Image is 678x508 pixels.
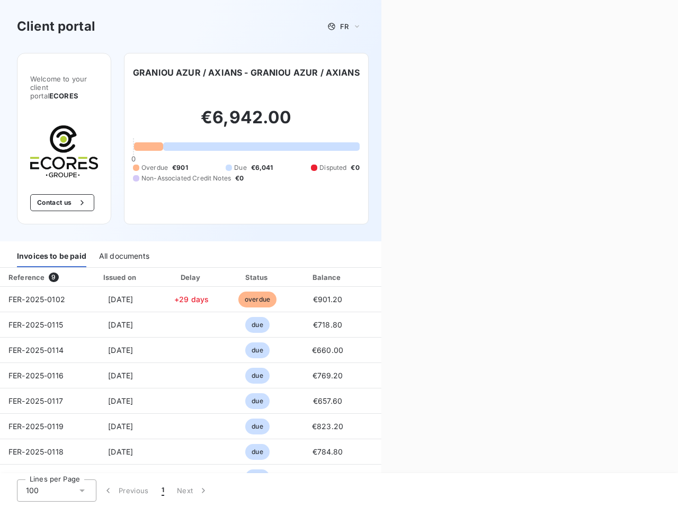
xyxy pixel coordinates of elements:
[108,447,133,456] span: [DATE]
[245,317,269,333] span: due
[313,447,343,456] span: €784.80
[84,272,157,283] div: Issued on
[108,320,133,329] span: [DATE]
[293,272,362,283] div: Balance
[8,396,63,405] span: FER-2025-0117
[313,371,343,380] span: €769.20
[8,473,65,482] span: FER-2025-0125
[108,295,133,304] span: [DATE]
[99,245,149,267] div: All documents
[17,245,86,267] div: Invoices to be paid
[108,371,133,380] span: [DATE]
[172,163,188,173] span: €901
[251,163,273,173] span: €6,041
[245,469,269,485] span: due
[30,194,94,211] button: Contact us
[174,295,209,304] span: +29 days
[8,320,63,329] span: FER-2025-0115
[141,163,168,173] span: Overdue
[226,272,289,283] div: Status
[319,163,346,173] span: Disputed
[171,479,215,502] button: Next
[8,422,64,431] span: FER-2025-0119
[131,155,136,163] span: 0
[367,272,420,283] div: PDF
[162,272,222,283] div: Delay
[49,92,78,100] span: ECORES
[245,342,269,358] span: due
[235,174,244,183] span: €0
[8,447,64,456] span: FER-2025-0118
[108,422,133,431] span: [DATE]
[26,485,39,496] span: 100
[141,174,231,183] span: Non-Associated Credit Notes
[245,393,269,409] span: due
[8,346,64,355] span: FER-2025-0114
[245,444,269,460] span: due
[313,396,342,405] span: €657.60
[133,107,360,139] h2: €6,942.00
[312,422,343,431] span: €823.20
[313,295,343,304] span: €901.20
[108,473,133,482] span: [DATE]
[312,473,343,482] span: €820.80
[8,295,65,304] span: FER-2025-0102
[340,22,349,31] span: FR
[313,320,342,329] span: €718.80
[312,346,343,355] span: €660.00
[30,125,98,177] img: Company logo
[238,292,276,307] span: overdue
[351,163,359,173] span: €0
[30,75,98,100] span: Welcome to your client portal
[96,479,155,502] button: Previous
[49,273,58,282] span: 9
[8,371,64,380] span: FER-2025-0116
[245,419,269,434] span: due
[234,163,246,173] span: Due
[162,485,164,496] span: 1
[245,368,269,384] span: due
[108,396,133,405] span: [DATE]
[133,66,360,79] h6: GRANIOU AZUR / AXIANS - GRANIOU AZUR / AXIANS
[17,17,95,36] h3: Client portal
[108,346,133,355] span: [DATE]
[155,479,171,502] button: 1
[8,273,44,282] div: Reference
